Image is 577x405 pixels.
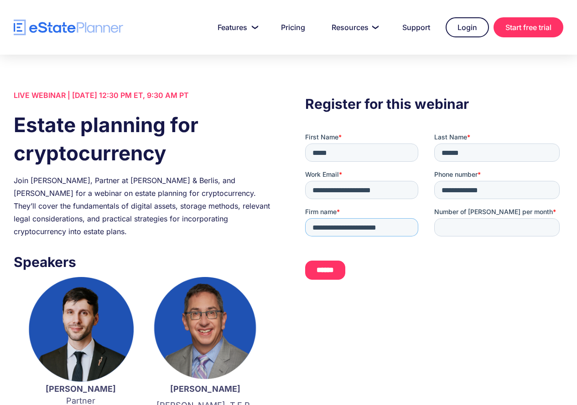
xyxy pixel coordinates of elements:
a: Features [207,18,265,36]
h3: Register for this webinar [305,93,563,114]
strong: [PERSON_NAME] [170,384,240,394]
div: Join [PERSON_NAME], Partner at [PERSON_NAME] & Berlis, and [PERSON_NAME] for a webinar on estate ... [14,174,272,238]
h1: Estate planning for cryptocurrency [14,111,272,167]
a: Start free trial [494,17,563,37]
a: Login [446,17,489,37]
a: Resources [321,18,387,36]
a: Pricing [270,18,316,36]
a: home [14,20,123,36]
div: LIVE WEBINAR | [DATE] 12:30 PM ET, 9:30 AM PT [14,89,272,102]
iframe: Form 0 [305,133,563,287]
h3: Speakers [14,251,272,272]
a: Support [391,18,441,36]
strong: [PERSON_NAME] [46,384,116,394]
